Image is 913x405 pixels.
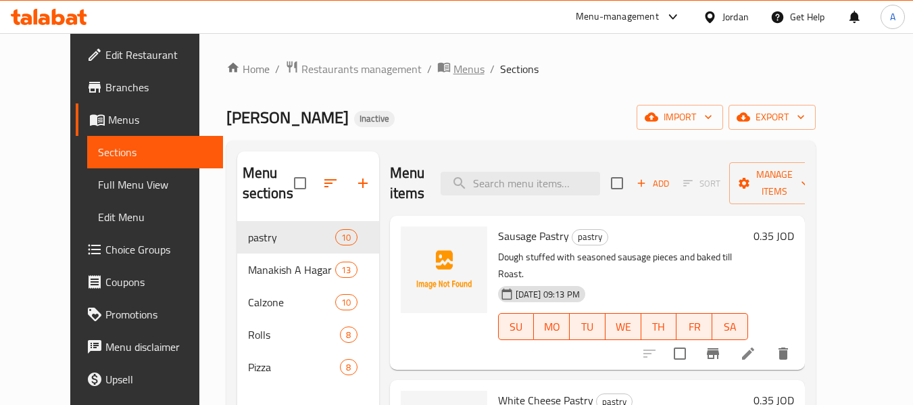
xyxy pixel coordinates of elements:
[576,9,659,25] div: Menu-management
[437,60,485,78] a: Menus
[390,163,425,204] h2: Menu items
[441,172,600,195] input: search
[105,274,212,290] span: Coupons
[226,102,349,133] span: [PERSON_NAME]
[285,60,422,78] a: Restaurants management
[641,313,677,340] button: TH
[534,313,570,340] button: MO
[739,109,805,126] span: export
[105,47,212,63] span: Edit Restaurant
[237,351,379,383] div: Pizza8
[248,359,341,375] span: Pizza
[635,176,671,191] span: Add
[105,371,212,387] span: Upsell
[740,346,756,362] a: Edit menu item
[87,168,223,201] a: Full Menu View
[98,209,212,225] span: Edit Menu
[335,229,357,245] div: items
[336,231,356,244] span: 10
[510,288,585,301] span: [DATE] 09:13 PM
[105,339,212,355] span: Menu disclaimer
[767,337,799,370] button: delete
[108,112,212,128] span: Menus
[453,61,485,77] span: Menus
[666,339,694,368] span: Select to update
[490,61,495,77] li: /
[286,169,314,197] span: Select all sections
[226,61,270,77] a: Home
[676,313,712,340] button: FR
[647,317,672,337] span: TH
[76,71,223,103] a: Branches
[98,144,212,160] span: Sections
[226,60,816,78] nav: breadcrumb
[890,9,895,24] span: A
[336,264,356,277] span: 13
[87,136,223,168] a: Sections
[341,361,356,374] span: 8
[87,201,223,233] a: Edit Menu
[237,286,379,318] div: Calzone10
[237,216,379,389] nav: Menu sections
[498,226,569,246] span: Sausage Pastry
[248,262,336,278] span: Manakish A Hagar
[427,61,432,77] li: /
[335,294,357,310] div: items
[105,79,212,95] span: Branches
[248,294,336,310] span: Calzone
[98,176,212,193] span: Full Menu View
[504,317,529,337] span: SU
[76,266,223,298] a: Coupons
[248,327,341,343] span: Rolls
[76,103,223,136] a: Menus
[335,262,357,278] div: items
[340,327,357,343] div: items
[237,254,379,286] div: Manakish A Hagar13
[572,229,608,245] div: pastry
[354,113,395,124] span: Inactive
[341,329,356,341] span: 8
[105,241,212,258] span: Choice Groups
[237,318,379,351] div: Rolls8
[340,359,357,375] div: items
[754,227,794,245] h6: 0.35 JOD
[611,317,636,337] span: WE
[722,9,749,24] div: Jordan
[105,306,212,323] span: Promotions
[314,167,347,199] span: Sort sections
[248,229,336,245] span: pastry
[498,249,748,283] p: Dough stuffed with seasoned sausage pieces and baked till Roast.
[347,167,379,199] button: Add section
[712,313,748,340] button: SA
[539,317,564,337] span: MO
[336,296,356,309] span: 10
[243,163,294,204] h2: Menu sections
[603,169,631,197] span: Select section
[354,111,395,127] div: Inactive
[401,227,487,313] img: Sausage Pastry
[729,162,820,204] button: Manage items
[570,313,606,340] button: TU
[500,61,539,77] span: Sections
[631,173,674,194] button: Add
[572,229,608,245] span: pastry
[631,173,674,194] span: Add item
[76,233,223,266] a: Choice Groups
[76,363,223,396] a: Upsell
[275,61,280,77] li: /
[647,109,712,126] span: import
[682,317,707,337] span: FR
[637,105,723,130] button: import
[606,313,641,340] button: WE
[729,105,816,130] button: export
[697,337,729,370] button: Branch-specific-item
[674,173,729,194] span: Select section first
[76,39,223,71] a: Edit Restaurant
[718,317,743,337] span: SA
[237,221,379,254] div: pastry10
[301,61,422,77] span: Restaurants management
[740,166,809,200] span: Manage items
[575,317,600,337] span: TU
